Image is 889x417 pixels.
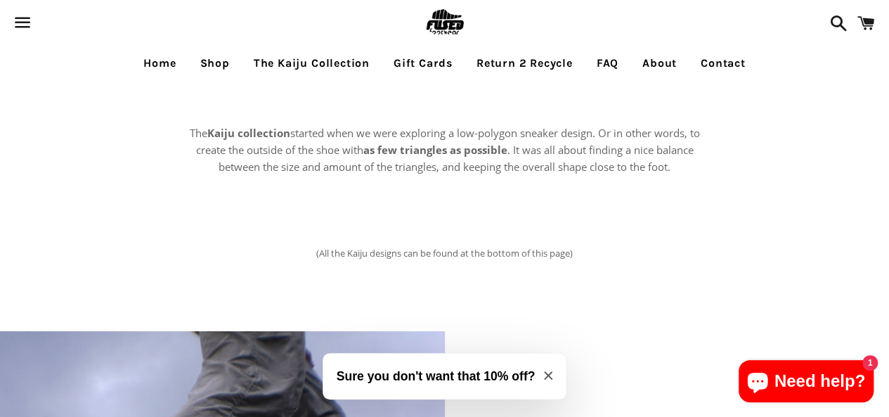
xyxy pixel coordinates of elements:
strong: as few triangles as possible [363,143,507,157]
a: About [632,46,687,81]
a: Return 2 Recycle [466,46,583,81]
p: The started when we were exploring a low-polygon sneaker design. Or in other words, to create the... [185,124,705,175]
a: The Kaiju Collection [243,46,380,81]
p: (All the Kaiju designs can be found at the bottom of this page) [275,231,614,275]
a: Shop [190,46,240,81]
inbox-online-store-chat: Shopify online store chat [734,360,878,406]
a: Contact [690,46,756,81]
a: Home [133,46,186,81]
a: FAQ [586,46,629,81]
a: Gift Cards [383,46,463,81]
strong: Kaiju collection [207,126,290,140]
